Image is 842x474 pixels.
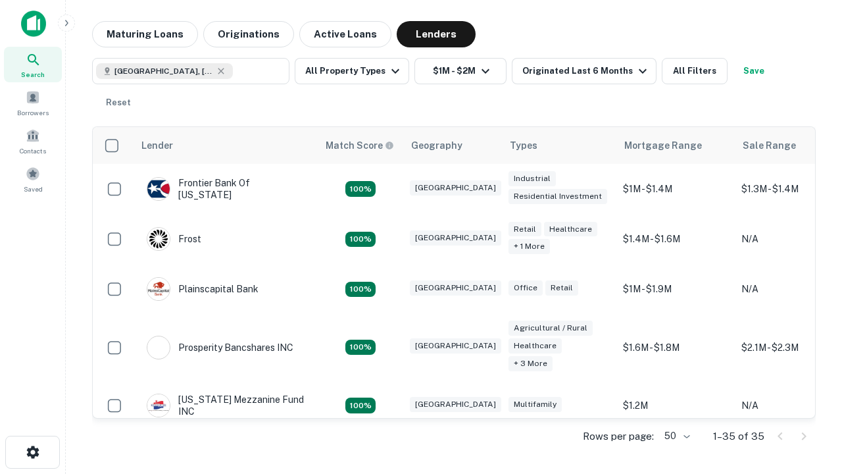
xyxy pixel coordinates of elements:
span: Borrowers [17,107,49,118]
button: Originations [203,21,294,47]
div: Matching Properties: 6, hasApolloMatch: undefined [345,340,376,355]
div: 50 [659,427,692,446]
img: capitalize-icon.png [21,11,46,37]
span: [GEOGRAPHIC_DATA], [GEOGRAPHIC_DATA], [GEOGRAPHIC_DATA] [114,65,213,77]
div: [GEOGRAPHIC_DATA] [410,280,501,296]
th: Capitalize uses an advanced AI algorithm to match your search with the best lender. The match sco... [318,127,403,164]
a: Search [4,47,62,82]
img: picture [147,336,170,359]
div: Frontier Bank Of [US_STATE] [147,177,305,201]
div: Plainscapital Bank [147,277,259,301]
div: Healthcare [544,222,597,237]
div: Sale Range [743,138,796,153]
div: Residential Investment [508,189,607,204]
button: Reset [97,90,139,116]
div: [GEOGRAPHIC_DATA] [410,180,501,196]
div: Lender [141,138,173,153]
img: picture [147,278,170,300]
div: Matching Properties: 5, hasApolloMatch: undefined [345,398,376,413]
div: Retail [508,222,541,237]
a: Borrowers [4,85,62,120]
div: Healthcare [508,338,562,354]
button: Originated Last 6 Months [512,58,656,84]
div: + 3 more [508,356,553,371]
div: [GEOGRAPHIC_DATA] [410,338,501,354]
div: Office [508,280,543,296]
div: Agricultural / Rural [508,321,593,336]
span: Saved [24,184,43,194]
span: Search [21,69,45,80]
th: Types [502,127,616,164]
td: $1M - $1.4M [616,164,735,214]
div: Types [510,138,537,153]
td: $1M - $1.9M [616,264,735,314]
iframe: Chat Widget [776,327,842,390]
div: Originated Last 6 Months [522,63,651,79]
div: Industrial [508,171,556,186]
div: Prosperity Bancshares INC [147,336,293,359]
div: Matching Properties: 4, hasApolloMatch: undefined [345,282,376,298]
th: Geography [403,127,502,164]
a: Saved [4,161,62,197]
button: All Property Types [295,58,409,84]
img: picture [147,228,170,250]
button: Active Loans [299,21,391,47]
div: Geography [411,138,462,153]
p: Rows per page: [583,429,654,444]
div: Capitalize uses an advanced AI algorithm to match your search with the best lender. The match sco... [326,138,394,153]
td: $1.4M - $1.6M [616,214,735,264]
button: Maturing Loans [92,21,198,47]
div: Matching Properties: 4, hasApolloMatch: undefined [345,181,376,197]
td: $1.6M - $1.8M [616,314,735,381]
div: Multifamily [508,397,562,412]
img: picture [147,394,170,417]
button: All Filters [662,58,728,84]
button: Save your search to get updates of matches that match your search criteria. [733,58,775,84]
button: Lenders [397,21,476,47]
th: Mortgage Range [616,127,735,164]
h6: Match Score [326,138,391,153]
div: [US_STATE] Mezzanine Fund INC [147,394,305,417]
div: Matching Properties: 4, hasApolloMatch: undefined [345,232,376,248]
div: + 1 more [508,239,550,254]
th: Lender [134,127,318,164]
td: $1.2M [616,381,735,431]
div: Retail [545,280,578,296]
p: 1–35 of 35 [713,429,764,444]
div: Mortgage Range [624,138,702,153]
div: Frost [147,227,201,251]
div: [GEOGRAPHIC_DATA] [410,230,501,246]
img: picture [147,178,170,200]
span: Contacts [20,145,46,156]
button: $1M - $2M [414,58,507,84]
div: [GEOGRAPHIC_DATA] [410,397,501,412]
a: Contacts [4,123,62,159]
